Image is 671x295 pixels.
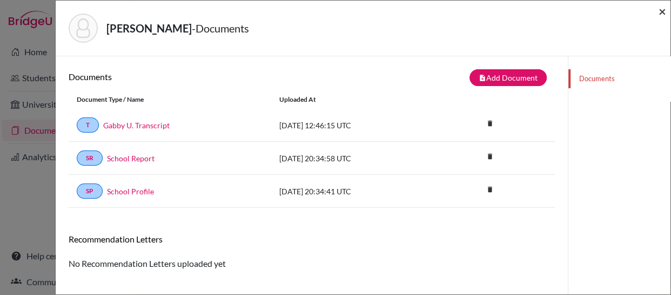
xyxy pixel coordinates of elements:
[482,183,498,198] a: delete
[659,5,666,18] button: Close
[482,115,498,132] i: delete
[107,153,155,164] a: School Report
[271,120,433,131] div: [DATE] 12:46:15 UTC
[271,153,433,164] div: [DATE] 20:34:58 UTC
[69,71,312,82] h6: Documents
[77,117,99,133] a: T
[659,3,666,19] span: ×
[77,150,103,166] a: SR
[107,186,154,197] a: School Profile
[482,181,498,198] i: delete
[106,22,192,35] strong: [PERSON_NAME]
[69,234,555,244] h6: Recommendation Letters
[77,183,103,199] a: SP
[192,22,249,35] span: - Documents
[271,186,433,197] div: [DATE] 20:34:41 UTC
[482,150,498,165] a: delete
[479,74,486,82] i: note_add
[568,69,670,88] a: Documents
[69,95,271,104] div: Document Type / Name
[469,69,547,86] button: note_addAdd Document
[482,148,498,165] i: delete
[482,117,498,132] a: delete
[69,234,555,270] div: No Recommendation Letters uploaded yet
[103,120,170,131] a: Gabby U. Transcript
[271,95,433,104] div: Uploaded at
